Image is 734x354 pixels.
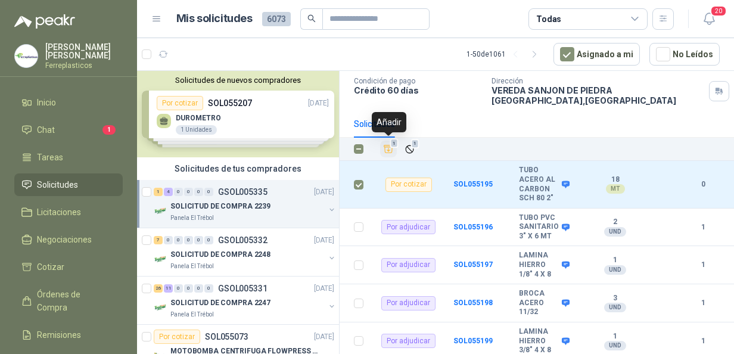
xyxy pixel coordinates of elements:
a: 26 11 0 0 0 0 GSOL005331[DATE] Company LogoSOLICITUD DE COMPRA 2247Panela El Trébol [154,281,337,319]
div: 0 [194,236,203,244]
span: Órdenes de Compra [37,288,111,314]
a: Chat1 [14,119,123,141]
p: [PERSON_NAME] [PERSON_NAME] [45,43,123,60]
b: 1 [687,336,720,347]
img: Company Logo [154,252,168,266]
p: Crédito 60 días [354,85,482,95]
div: Solicitudes de nuevos compradoresPor cotizarSOL055207[DATE] DUROMETRO1 UnidadesPor cotizarSOL0551... [137,71,339,157]
a: SOL055195 [453,180,493,188]
div: UND [604,265,626,275]
b: 1 [687,297,720,309]
div: Por cotizar [154,330,200,344]
span: Licitaciones [37,206,81,219]
p: GSOL005335 [218,188,268,196]
a: Cotizar [14,256,123,278]
div: MT [606,184,625,194]
a: Tareas [14,146,123,169]
b: BROCA ACERO 11/32 [519,289,559,317]
p: Condición de pago [354,77,482,85]
div: 0 [174,236,183,244]
a: Negociaciones [14,228,123,251]
span: 20 [710,5,727,17]
p: Panela El Trébol [170,310,214,319]
div: Solicitudes [354,117,395,131]
div: 0 [204,236,213,244]
b: 0 [687,179,720,190]
p: SOLICITUD DE COMPRA 2248 [170,249,270,260]
b: 1 [687,259,720,271]
div: 0 [194,188,203,196]
div: 0 [174,284,183,293]
a: SOL055199 [453,337,493,345]
div: 0 [184,284,193,293]
div: 0 [184,236,193,244]
a: Inicio [14,91,123,114]
b: 1 [687,222,720,233]
b: LAMINA HIERRO 1/8" 4 X 8 [519,251,559,279]
img: Company Logo [154,300,168,315]
a: Licitaciones [14,201,123,223]
a: SOL055197 [453,260,493,269]
b: 2 [575,218,656,227]
p: [DATE] [314,235,334,246]
p: Ferreplasticos [45,62,123,69]
a: 7 0 0 0 0 0 GSOL005332[DATE] Company LogoSOLICITUD DE COMPRA 2248Panela El Trébol [154,233,337,271]
p: [DATE] [314,187,334,198]
p: VEREDA SANJON DE PIEDRA [GEOGRAPHIC_DATA] , [GEOGRAPHIC_DATA] [492,85,704,105]
span: Negociaciones [37,233,92,246]
span: Solicitudes [37,178,78,191]
span: 1 [390,139,399,148]
button: Solicitudes de nuevos compradores [142,76,334,85]
span: 1 [102,125,116,135]
div: Por adjudicar [381,296,436,310]
p: SOLICITUD DE COMPRA 2239 [170,201,270,212]
p: [DATE] [314,331,334,343]
div: 0 [204,284,213,293]
b: 1 [575,256,656,265]
h1: Mis solicitudes [176,10,253,27]
div: Añadir [372,112,406,132]
div: UND [604,227,626,237]
button: Ignorar [402,141,418,157]
span: Chat [37,123,55,136]
a: Remisiones [14,324,123,346]
div: 0 [194,284,203,293]
div: UND [604,303,626,312]
b: 3 [575,294,656,303]
div: 1 [154,188,163,196]
div: Todas [536,13,561,26]
b: TUBO ACERO AL CARBON SCH 80 2" [519,166,559,203]
p: Panela El Trébol [170,213,214,223]
span: Cotizar [37,260,64,274]
p: Panela El Trébol [170,262,214,271]
div: Por adjudicar [381,334,436,348]
div: UND [604,341,626,350]
button: 20 [698,8,720,30]
p: GSOL005331 [218,284,268,293]
span: 6073 [262,12,291,26]
span: Inicio [37,96,56,109]
div: 0 [184,188,193,196]
a: SOL055198 [453,299,493,307]
span: Remisiones [37,328,81,341]
b: 18 [575,175,656,185]
button: Añadir [380,141,397,157]
div: Por adjudicar [381,220,436,234]
div: 7 [154,236,163,244]
div: 0 [174,188,183,196]
button: No Leídos [649,43,720,66]
span: 1 [411,139,419,148]
b: 1 [575,332,656,341]
div: 26 [154,284,163,293]
div: Por cotizar [385,178,432,192]
b: TUBO PVC SANITARIO 3" X 6 MT [519,213,559,241]
div: Solicitudes de tus compradores [137,157,339,180]
div: 0 [164,236,173,244]
div: 1 - 50 de 1061 [466,45,544,64]
a: SOL055196 [453,223,493,231]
